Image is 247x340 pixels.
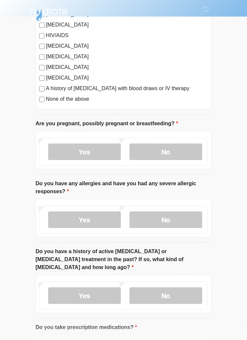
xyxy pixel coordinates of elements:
[36,120,178,128] label: Are you pregnant, possibly pregnant or breastfeeding?
[36,324,137,332] label: Do you take prescription medications?
[46,64,208,72] label: [MEDICAL_DATA]
[39,65,44,71] input: [MEDICAL_DATA]
[46,53,208,61] label: [MEDICAL_DATA]
[129,144,202,160] label: No
[29,5,69,22] img: Hydrate IV Bar - Scottsdale Logo
[46,85,208,93] label: A history of [MEDICAL_DATA] with blood draws or IV therapy
[39,86,44,92] input: A history of [MEDICAL_DATA] with blood draws or IV therapy
[36,180,211,196] label: Do you have any allergies and have you had any severe allergic responses?
[39,55,44,60] input: [MEDICAL_DATA]
[46,95,208,103] label: None of the above
[39,76,44,81] input: [MEDICAL_DATA]
[46,42,208,50] label: [MEDICAL_DATA]
[39,33,44,39] input: HIV/AIDS
[46,74,208,82] label: [MEDICAL_DATA]
[39,44,44,49] input: [MEDICAL_DATA]
[36,248,211,272] label: Do you have a history of active [MEDICAL_DATA] or [MEDICAL_DATA] treatment in the past? If so, wh...
[48,288,121,304] label: Yes
[129,212,202,228] label: No
[48,212,121,228] label: Yes
[46,32,208,40] label: HIV/AIDS
[39,97,44,102] input: None of the above
[48,144,121,160] label: Yes
[129,288,202,304] label: No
